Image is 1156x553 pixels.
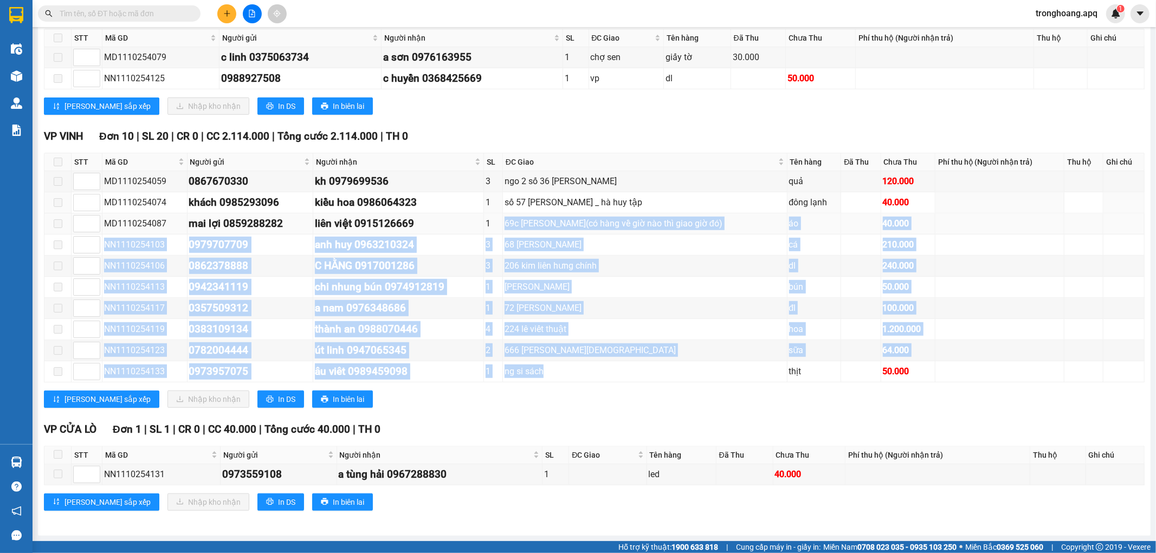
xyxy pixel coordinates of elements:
div: c linh 0375063734 [221,49,379,66]
div: NN1110254131 [104,467,218,481]
span: In DS [278,496,295,508]
td: NN1110254131 [102,464,221,485]
div: 1 [565,71,587,85]
span: | [203,423,205,435]
td: MD1110254087 [102,213,188,235]
div: thành an 0988070446 [315,321,482,337]
span: Người gửi [222,32,370,44]
span: TH 0 [386,130,408,142]
button: printerIn DS [257,391,304,408]
button: caret-down [1131,4,1149,23]
th: Thu hộ [1064,153,1103,171]
img: icon-new-feature [1111,9,1121,18]
strong: 1900 633 818 [671,543,718,551]
div: âu viêt 0989459098 [315,363,482,380]
div: c huyền 0368425669 [383,70,561,87]
div: led [649,467,714,481]
div: 64.000 [883,343,933,357]
button: sort-ascending[PERSON_NAME] sắp xếp [44,493,159,511]
div: khách 0985293096 [189,194,311,211]
td: NN1110254133 [102,361,188,382]
div: 1 [486,280,501,294]
span: printer [321,102,328,111]
div: MD1110254074 [104,196,185,209]
div: 4 [486,322,501,336]
div: NN1110254125 [104,71,217,85]
th: STT [72,446,102,464]
span: VP CỬA LÒ [44,423,96,435]
th: Chưa Thu [773,446,846,464]
div: 50.000 [883,280,933,294]
div: 0988927508 [221,70,379,87]
sup: 1 [1117,5,1125,12]
div: số 57 [PERSON_NAME] _ hà huy tập [505,196,785,209]
div: đl [789,301,839,315]
span: Người gửi [190,156,302,168]
div: [PERSON_NAME] [505,280,785,294]
div: cá [789,238,839,251]
button: sort-ascending[PERSON_NAME] sắp xếp [44,391,159,408]
div: 3 [486,238,501,251]
th: STT [72,153,102,171]
div: 40.000 [883,217,933,230]
span: Tổng cước 40.000 [264,423,350,435]
div: 0867670330 [189,173,311,190]
span: ĐC Giao [592,32,653,44]
div: giấy tờ [666,50,729,64]
div: 72 [PERSON_NAME] [505,301,785,315]
div: 0973957075 [189,363,311,380]
img: logo-vxr [9,7,23,23]
span: printer [321,395,328,404]
div: liên việt 0915126669 [315,216,482,232]
div: vp [591,71,662,85]
th: Phí thu hộ (Người nhận trả) [935,153,1065,171]
span: 1 [1119,5,1122,12]
button: printerIn DS [257,97,304,115]
div: 210.000 [883,238,933,251]
div: 0942341119 [189,279,311,295]
div: NN1110254123 [104,343,185,357]
span: | [173,423,176,435]
div: ngo 2 số 36 [PERSON_NAME] [505,174,785,188]
div: NN1110254133 [104,365,185,378]
div: 1 [486,301,501,315]
div: 206 kim liên hưng chính [505,259,785,272]
th: Tên hàng [647,446,716,464]
div: 40.000 [775,467,844,481]
span: Cung cấp máy in - giấy in: [736,541,821,553]
div: anh huy 0963210324 [315,237,482,253]
span: Người nhận [316,156,473,168]
span: Hỗ trợ kỹ thuật: [618,541,718,553]
div: MD1110254079 [104,50,217,64]
span: printer [266,102,274,111]
span: | [380,130,383,142]
div: 50.000 [883,365,933,378]
span: | [137,130,139,142]
th: Ghi chú [1103,153,1145,171]
div: chợ sen [591,50,662,64]
th: Phí thu hộ (Người nhận trả) [845,446,1030,464]
span: TH 0 [358,423,380,435]
div: 40.000 [883,196,933,209]
div: NN1110254106 [104,259,185,272]
div: 2 [486,343,501,357]
td: NN1110254119 [102,319,188,340]
span: CC 2.114.000 [206,130,269,142]
span: | [259,423,262,435]
div: 3 [486,259,501,272]
div: C HẰNG 0917001286 [315,258,482,274]
th: Chưa Thu [881,153,935,171]
div: 0973559108 [222,466,334,483]
div: NN1110254113 [104,280,185,294]
td: MD1110254074 [102,192,188,213]
div: 3 [486,174,501,188]
strong: 0369 525 060 [997,543,1043,551]
div: dl [666,71,729,85]
button: printerIn biên lai [312,493,373,511]
span: Mã GD [105,156,176,168]
span: In DS [278,393,295,405]
span: | [171,130,174,142]
span: sort-ascending [53,102,60,111]
span: CR 0 [178,423,200,435]
span: printer [321,498,328,506]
